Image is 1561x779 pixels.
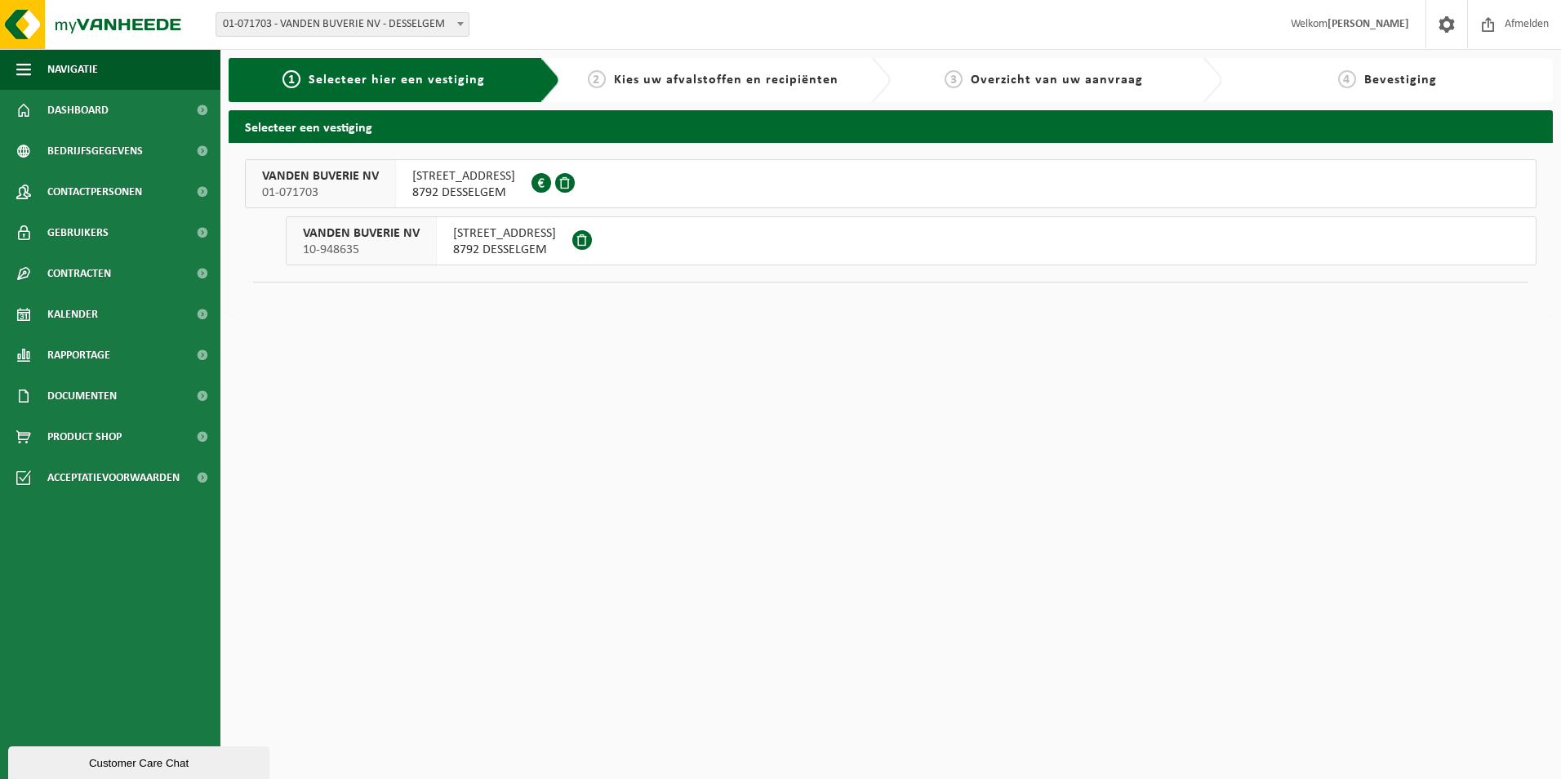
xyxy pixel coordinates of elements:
span: Acceptatievoorwaarden [47,457,180,498]
span: Overzicht van uw aanvraag [971,73,1143,87]
span: 1 [282,70,300,88]
button: VANDEN BUVERIE NV 10-948635 [STREET_ADDRESS]8792 DESSELGEM [286,216,1537,265]
span: 8792 DESSELGEM [412,185,515,201]
button: VANDEN BUVERIE NV 01-071703 [STREET_ADDRESS]8792 DESSELGEM [245,159,1537,208]
strong: [PERSON_NAME] [1328,18,1409,30]
span: Gebruikers [47,212,109,253]
span: 3 [945,70,963,88]
span: Navigatie [47,49,98,90]
span: Contracten [47,253,111,294]
span: 01-071703 - VANDEN BUVERIE NV - DESSELGEM [216,12,469,37]
span: [STREET_ADDRESS] [453,225,556,242]
span: Documenten [47,376,117,416]
span: Dashboard [47,90,109,131]
span: Bedrijfsgegevens [47,131,143,171]
span: Bevestiging [1364,73,1437,87]
span: Product Shop [47,416,122,457]
span: VANDEN BUVERIE NV [303,225,420,242]
span: 01-071703 - VANDEN BUVERIE NV - DESSELGEM [216,13,469,36]
h2: Selecteer een vestiging [229,110,1553,142]
span: 8792 DESSELGEM [453,242,556,258]
span: [STREET_ADDRESS] [412,168,515,185]
span: 10-948635 [303,242,420,258]
span: Selecteer hier een vestiging [309,73,485,87]
span: 2 [588,70,606,88]
span: Kies uw afvalstoffen en recipiënten [614,73,838,87]
iframe: chat widget [8,743,273,779]
span: VANDEN BUVERIE NV [262,168,379,185]
span: Kalender [47,294,98,335]
span: Rapportage [47,335,110,376]
span: 4 [1338,70,1356,88]
span: Contactpersonen [47,171,142,212]
span: 01-071703 [262,185,379,201]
